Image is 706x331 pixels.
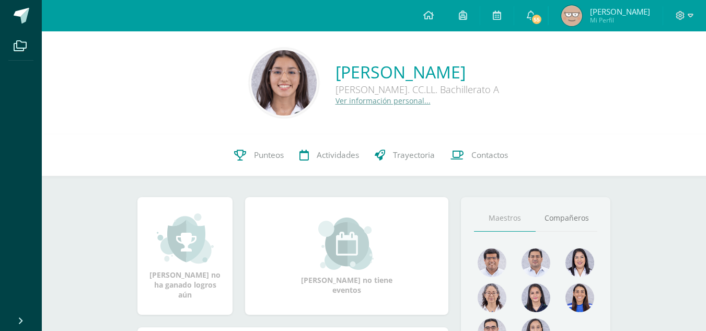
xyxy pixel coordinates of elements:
[226,134,292,176] a: Punteos
[335,61,499,83] a: [PERSON_NAME]
[251,50,317,116] img: e4675fff08b758fcdb31b38b92a4b2a9.png
[317,150,359,161] span: Actividades
[522,283,550,312] img: 6bc5668d4199ea03c0854e21131151f7.png
[478,248,506,277] img: 239d5069e26d62d57e843c76e8715316.png
[536,205,597,232] a: Compañeros
[565,283,594,312] img: a5c04a697988ad129bdf05b8f922df21.png
[367,134,443,176] a: Trayectoria
[474,205,536,232] a: Maestros
[561,5,582,26] img: 4fe3bb0d26eb32299d1d7e289a662db3.png
[254,150,284,161] span: Punteos
[590,16,650,25] span: Mi Perfil
[292,134,367,176] a: Actividades
[531,14,542,25] span: 55
[318,218,375,270] img: event_small.png
[478,283,506,312] img: 0e5799bef7dad198813e0c5f14ac62f9.png
[335,83,499,96] div: [PERSON_NAME]. CC.LL. Bachillerato A
[471,150,508,161] span: Contactos
[295,218,399,295] div: [PERSON_NAME] no tiene eventos
[335,96,431,106] a: Ver información personal...
[443,134,516,176] a: Contactos
[157,212,214,265] img: achievement_small.png
[590,6,650,17] span: [PERSON_NAME]
[565,248,594,277] img: 0580b9beee8b50b4e2a2441e05bb36d6.png
[393,150,435,161] span: Trayectoria
[148,212,222,300] div: [PERSON_NAME] no ha ganado logros aún
[522,248,550,277] img: 9a0812c6f881ddad7942b4244ed4a083.png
